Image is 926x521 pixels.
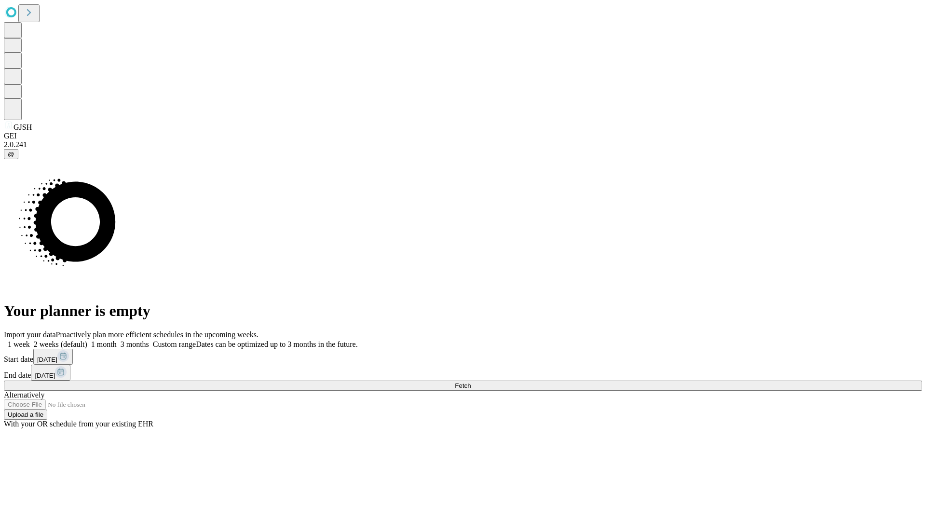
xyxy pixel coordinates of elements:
div: 2.0.241 [4,140,922,149]
span: @ [8,151,14,158]
button: @ [4,149,18,159]
span: Fetch [455,382,471,389]
div: Start date [4,349,922,365]
span: 1 month [91,340,117,348]
span: With your OR schedule from your existing EHR [4,420,153,428]
span: Import your data [4,330,56,339]
span: 3 months [121,340,149,348]
span: Proactively plan more efficient schedules in the upcoming weeks. [56,330,259,339]
span: Custom range [153,340,196,348]
div: End date [4,365,922,381]
h1: Your planner is empty [4,302,922,320]
span: Alternatively [4,391,44,399]
span: GJSH [14,123,32,131]
button: Fetch [4,381,922,391]
span: Dates can be optimized up to 3 months in the future. [196,340,357,348]
span: [DATE] [35,372,55,379]
span: [DATE] [37,356,57,363]
span: 2 weeks (default) [34,340,87,348]
div: GEI [4,132,922,140]
button: [DATE] [33,349,73,365]
button: [DATE] [31,365,70,381]
button: Upload a file [4,410,47,420]
span: 1 week [8,340,30,348]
